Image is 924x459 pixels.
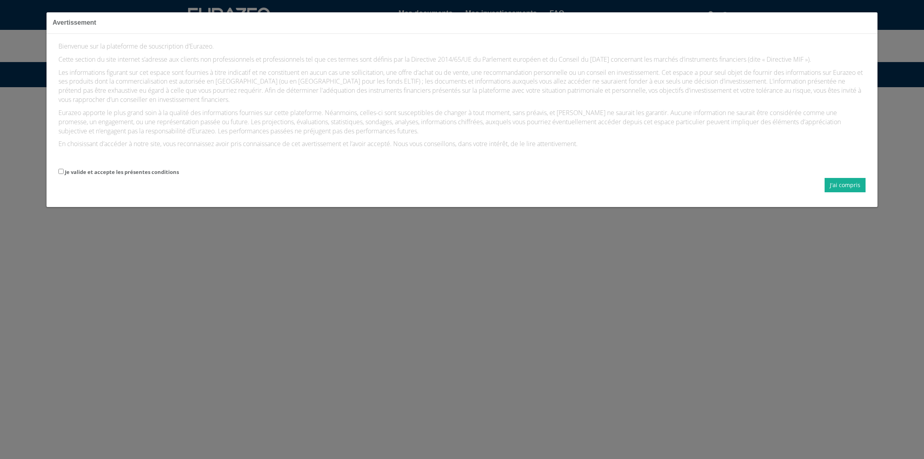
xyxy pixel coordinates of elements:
[58,55,866,64] p: Cette section du site internet s’adresse aux clients non professionnels et professionnels tel que...
[58,68,866,104] p: Les informations figurant sur cet espace sont fournies à titre indicatif et ne constituent en auc...
[825,178,866,192] button: J'ai compris
[58,139,866,148] p: En choisissant d’accéder à notre site, vous reconnaissez avoir pris connaissance de cet avertisse...
[52,18,872,27] h3: Avertissement
[58,42,866,51] p: Bienvenue sur la plateforme de souscription d’Eurazeo.
[58,108,866,136] p: Eurazeo apporte le plus grand soin à la qualité des informations fournies sur cette plateforme. N...
[65,168,179,176] label: Je valide et accepte les présentes conditions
